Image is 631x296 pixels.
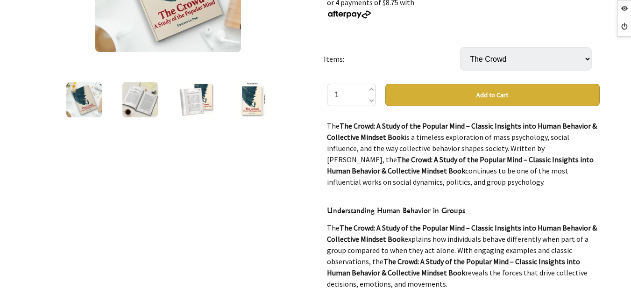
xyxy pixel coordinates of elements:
h4: Understanding Human Behavior in Groups [327,205,600,217]
img: The Crowd: A Study of the Popular Mind Book [178,82,214,117]
img: Afterpay [327,10,372,19]
p: The explains how individuals behave differently when part of a group compared to when they act al... [327,222,600,289]
strong: The Crowd: A Study of the Popular Mind – Classic Insights into Human Behavior & Collective Mindse... [327,155,594,175]
strong: The Crowd: A Study of the Popular Mind – Classic Insights into Human Behavior & Collective Mindse... [327,121,597,142]
td: Items: [324,34,460,84]
img: The Crowd: A Study of the Popular Mind Book [66,82,102,117]
img: The Crowd: A Study of the Popular Mind Book [122,82,158,117]
strong: The Crowd: A Study of the Popular Mind – Classic Insights into Human Behavior & Collective Mindse... [327,257,580,277]
strong: The Crowd: A Study of the Popular Mind – Classic Insights into Human Behavior & Collective Mindse... [327,223,597,244]
p: The is a timeless exploration of mass psychology, social influence, and the way collective behavi... [327,120,600,188]
img: The Crowd: A Study of the Popular Mind Book [234,82,270,117]
button: Add to Cart [385,84,600,106]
